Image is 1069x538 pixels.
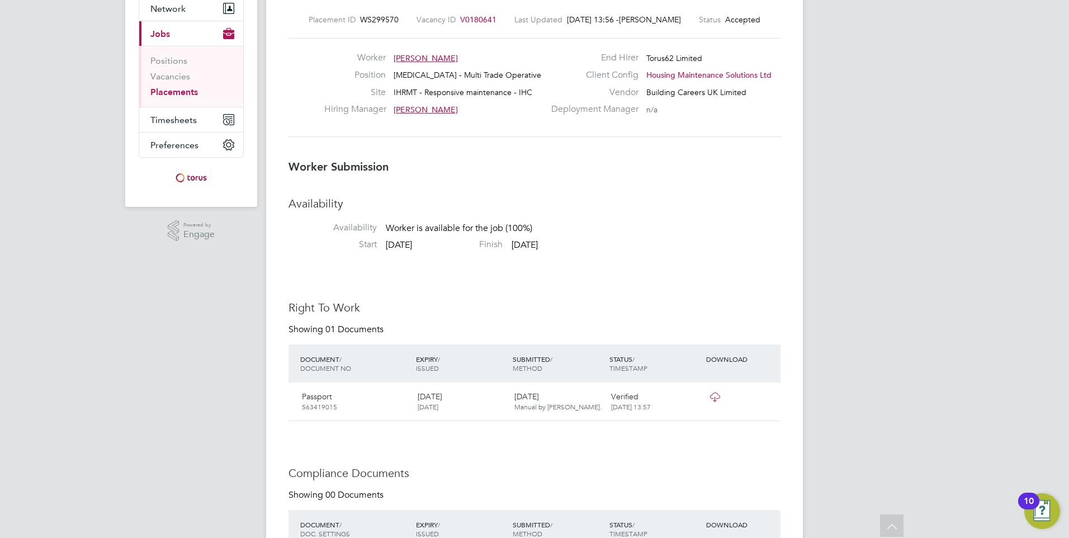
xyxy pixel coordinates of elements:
span: WS299570 [360,15,399,25]
span: [DATE] 13:57 [611,402,651,411]
span: 00 Documents [325,489,384,501]
label: Start [288,239,377,251]
span: / [632,355,635,364]
button: Open Resource Center, 10 new notifications [1024,493,1060,529]
span: [DATE] 13:56 - [567,15,619,25]
span: IHRMT - Responsive maintenance - IHC [394,87,532,97]
div: DOCUMENT [297,349,413,378]
label: Status [699,15,721,25]
span: Torus62 Limited [646,53,702,63]
span: Building Careers UK Limited [646,87,746,97]
label: Hiring Manager [324,103,386,115]
span: METHOD [513,364,542,372]
span: Preferences [150,140,198,150]
div: DOWNLOAD [703,515,781,535]
div: Showing [288,489,386,501]
span: [PERSON_NAME] [394,105,458,115]
span: [DATE] [512,239,538,251]
div: Jobs [139,46,243,107]
span: Accepted [725,15,760,25]
span: Verified [611,391,638,402]
label: Deployment Manager [545,103,638,115]
span: Housing Maintenance Solutions Ltd [646,70,772,80]
div: [DATE] [510,387,607,416]
span: 01 Documents [325,324,384,335]
span: Timesheets [150,115,197,125]
label: Worker [324,52,386,64]
label: End Hirer [545,52,638,64]
div: SUBMITTED [510,349,607,378]
label: Client Config [545,69,638,81]
div: 10 [1024,501,1034,516]
span: [PERSON_NAME] [394,53,458,63]
h3: Compliance Documents [288,466,781,480]
div: STATUS [607,349,703,378]
a: Powered byEngage [168,220,215,242]
button: Preferences [139,133,243,157]
div: Passport [297,387,413,416]
span: 563419015 [302,402,337,411]
label: Vendor [545,87,638,98]
label: Vacancy ID [417,15,456,25]
span: Worker is available for the job (100%) [386,223,532,234]
span: V0180641 [460,15,496,25]
label: Availability [288,222,377,234]
span: DOCUMENT NO. [300,364,353,372]
span: / [339,520,342,529]
span: Engage [183,230,215,239]
span: DOC. SETTINGS [300,529,350,538]
span: / [632,520,635,529]
span: [DATE] [386,239,412,251]
h3: Availability [288,196,781,211]
span: Manual by [PERSON_NAME]. [514,402,602,411]
a: Go to home page [139,169,244,187]
span: Powered by [183,220,215,230]
span: METHOD [513,529,542,538]
label: Last Updated [514,15,562,25]
span: / [339,355,342,364]
span: / [438,520,440,529]
span: n/a [646,105,658,115]
span: Jobs [150,29,170,39]
img: torus-logo-retina.png [172,169,211,187]
label: Finish [414,239,503,251]
span: ISSUED [416,364,439,372]
span: [MEDICAL_DATA] - Multi Trade Operative [394,70,541,80]
div: DOWNLOAD [703,349,781,369]
h3: Right To Work [288,300,781,315]
button: Jobs [139,21,243,46]
b: Worker Submission [288,160,389,173]
div: Showing [288,324,386,336]
label: Site [324,87,386,98]
a: Positions [150,55,187,66]
a: Vacancies [150,71,190,82]
label: Position [324,69,386,81]
button: Timesheets [139,107,243,132]
span: ISSUED [416,529,439,538]
label: Placement ID [309,15,356,25]
span: / [438,355,440,364]
a: Placements [150,87,198,97]
div: EXPIRY [413,349,510,378]
span: Network [150,3,186,14]
span: [DATE] [418,402,438,411]
span: / [550,520,552,529]
div: [DATE] [413,387,510,416]
span: / [550,355,552,364]
span: TIMESTAMP [609,364,647,372]
span: [PERSON_NAME] [619,15,681,25]
span: TIMESTAMP [609,529,647,538]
